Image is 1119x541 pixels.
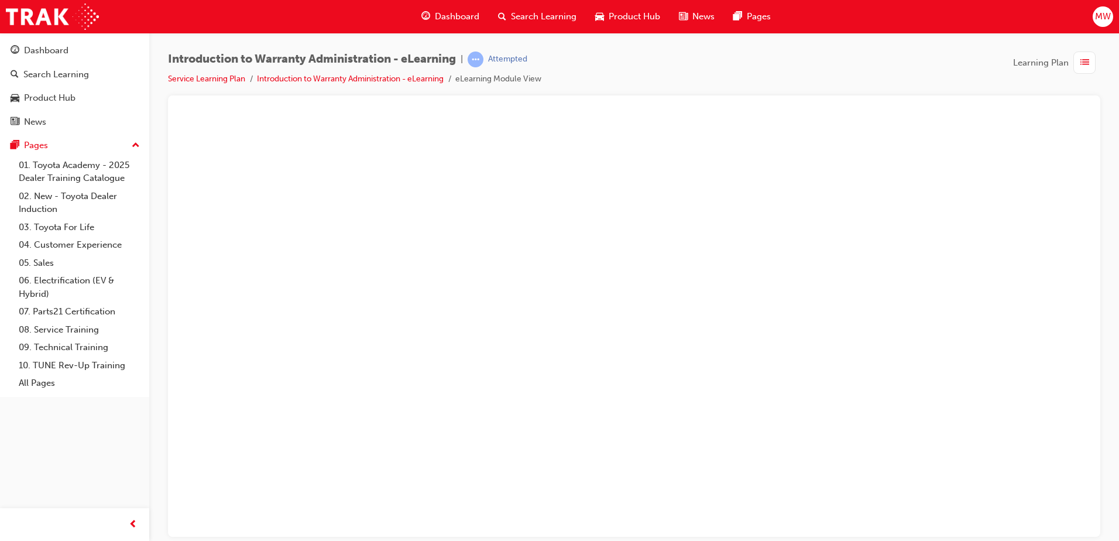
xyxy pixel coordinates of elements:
span: | [461,53,463,66]
a: News [5,111,145,133]
span: car-icon [595,9,604,24]
button: Pages [5,135,145,156]
span: guage-icon [421,9,430,24]
a: search-iconSearch Learning [489,5,586,29]
img: Trak [6,4,99,30]
span: guage-icon [11,46,19,56]
span: Search Learning [511,10,576,23]
a: 02. New - Toyota Dealer Induction [14,187,145,218]
a: 01. Toyota Academy - 2025 Dealer Training Catalogue [14,156,145,187]
a: 10. TUNE Rev-Up Training [14,357,145,375]
span: learningRecordVerb_ATTEMPT-icon [468,52,483,67]
span: search-icon [498,9,506,24]
span: Product Hub [609,10,660,23]
button: DashboardSearch LearningProduct HubNews [5,37,145,135]
button: Learning Plan [1013,52,1100,74]
div: Dashboard [24,44,68,57]
div: Pages [24,139,48,152]
span: Learning Plan [1013,56,1069,70]
span: list-icon [1080,56,1089,70]
span: MW [1095,10,1111,23]
a: pages-iconPages [724,5,780,29]
div: Product Hub [24,91,75,105]
a: All Pages [14,374,145,392]
span: News [692,10,715,23]
span: pages-icon [733,9,742,24]
span: Introduction to Warranty Administration - eLearning [168,53,456,66]
a: 05. Sales [14,254,145,272]
li: eLearning Module View [455,73,541,86]
div: Attempted [488,54,527,65]
a: 06. Electrification (EV & Hybrid) [14,272,145,303]
a: 09. Technical Training [14,338,145,357]
a: Search Learning [5,64,145,85]
a: 03. Toyota For Life [14,218,145,237]
a: car-iconProduct Hub [586,5,670,29]
span: Dashboard [435,10,479,23]
a: news-iconNews [670,5,724,29]
button: MW [1093,6,1113,27]
a: 08. Service Training [14,321,145,339]
span: prev-icon [129,518,138,532]
a: Product Hub [5,87,145,109]
a: guage-iconDashboard [412,5,489,29]
a: 07. Parts21 Certification [14,303,145,321]
div: News [24,115,46,129]
span: pages-icon [11,141,19,151]
span: Pages [747,10,771,23]
a: Service Learning Plan [168,74,245,84]
a: 04. Customer Experience [14,236,145,254]
span: up-icon [132,138,140,153]
a: Dashboard [5,40,145,61]
span: car-icon [11,93,19,104]
a: Introduction to Warranty Administration - eLearning [257,74,444,84]
span: news-icon [679,9,688,24]
span: news-icon [11,117,19,128]
span: search-icon [11,70,19,80]
div: Search Learning [23,68,89,81]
